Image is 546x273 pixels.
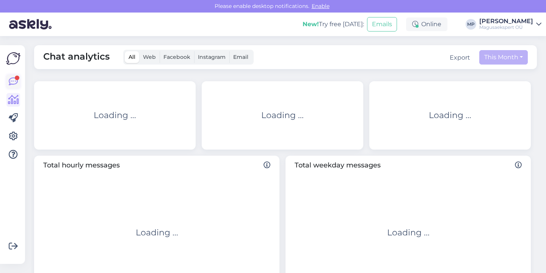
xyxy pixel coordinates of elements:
span: Total weekday messages [295,160,522,170]
span: All [129,54,135,60]
span: Instagram [198,54,226,60]
a: [PERSON_NAME]Magusaekspert OÜ [479,18,541,30]
div: Loading ... [94,109,136,122]
span: Total hourly messages [43,160,270,170]
img: Askly Logo [6,51,20,66]
button: Emails [367,17,397,32]
div: Try free [DATE]: [303,20,364,29]
div: MP [466,19,476,30]
span: Chat analytics [43,50,110,65]
div: Online [406,17,447,31]
span: Email [233,54,248,60]
div: Magusaekspert OÜ [479,24,533,30]
button: Export [450,53,470,62]
span: Enable [309,3,332,9]
span: Web [143,54,156,60]
span: Facebook [163,54,190,60]
div: Loading ... [429,109,471,122]
b: New! [303,21,319,28]
div: Loading ... [136,226,178,239]
div: Loading ... [387,226,430,239]
button: This Month [479,50,528,65]
div: [PERSON_NAME] [479,18,533,24]
div: Loading ... [261,109,304,122]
